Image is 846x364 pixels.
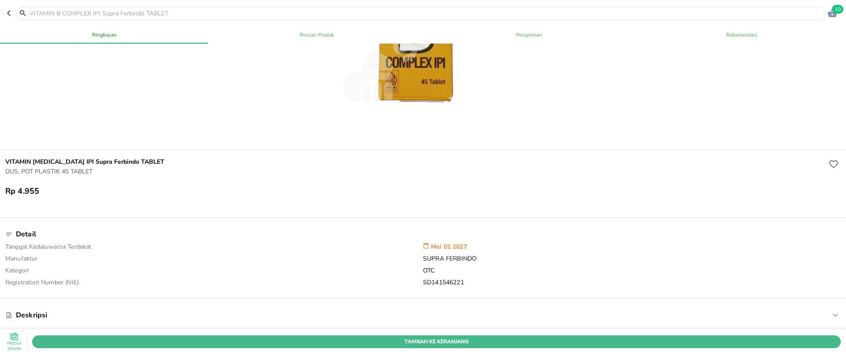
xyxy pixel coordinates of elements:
button: 10 [826,7,839,20]
button: Produk Serupa [5,333,23,351]
input: VITAMIN B COMPLEX IPI Supra Ferbindo TABLET [29,9,824,18]
span: Pengiriman [428,30,630,39]
div: DetailTanggal Kedaluwarsa TerdekatMei 01 2027ManufakturSUPRA FERBINDOKategoriOTCRegistration Numb... [5,225,841,291]
span: Rekomendasi [641,30,842,39]
span: 10 [832,5,843,14]
p: Detail [16,229,36,239]
p: OTC [423,266,841,278]
div: Deskripsi [5,305,841,325]
p: Mei 01 2027 [423,243,841,254]
p: Rp 4.955 [5,186,39,196]
p: Manufaktur [5,254,423,266]
p: Produk Serupa [5,341,23,352]
p: DUS, POT PLASTIK 45 TABLET [5,167,827,176]
h6: VITAMIN [MEDICAL_DATA] IPI Supra Ferbindo TABLET [5,157,827,167]
button: Tambah Ke Keranjang [32,335,841,348]
p: Tanggal Kedaluwarsa Terdekat [5,243,423,254]
p: Deskripsi [16,310,47,320]
p: SD141546221 [423,278,841,287]
p: SUPRA FERBINDO [423,254,841,266]
span: Rincian Produk [216,30,418,39]
p: Registration Number (NIE) [5,278,423,287]
span: Tambah Ke Keranjang [39,337,834,346]
span: Ringkasan [4,30,205,39]
p: Kategori [5,266,423,278]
